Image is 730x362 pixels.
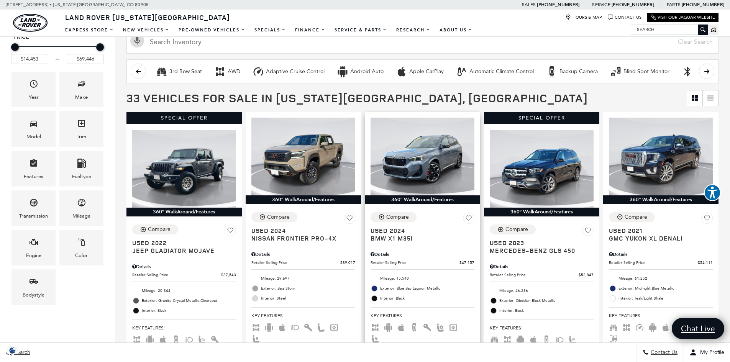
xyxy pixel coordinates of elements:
[592,2,610,7] span: Service
[214,66,226,77] div: AWD
[635,324,644,329] span: Adaptive Cruise Control
[566,15,602,20] a: Hours & Map
[371,260,474,265] a: Retailer Selling Price $47,157
[704,184,721,201] button: Explore your accessibility options
[490,263,594,270] div: Pricing Details - Mercedes-Benz GLS 450
[132,272,221,278] span: Retailer Selling Price
[225,224,236,239] button: Save Vehicle
[250,23,290,37] a: Specials
[317,324,326,329] span: Leather Seats
[59,72,103,107] div: MakeMake
[11,111,56,147] div: ModelModel
[499,307,594,314] span: Interior: Black
[29,196,38,212] span: Transmission
[145,336,154,342] span: Android Auto
[546,66,558,77] div: Backup Camera
[75,93,88,102] div: Make
[337,66,348,77] div: Android Auto
[4,346,21,354] img: Opt-Out Icon
[290,324,300,329] span: Fog Lights
[490,286,594,296] li: Mileage: 46,236
[61,23,477,37] nav: Main Navigation
[499,297,594,305] span: Exterior: Obsidian Black Metallic
[371,251,474,258] div: Pricing Details - BMW X1 M35i
[490,272,594,278] a: Retailer Selling Price $52,847
[29,275,38,291] span: Bodystyle
[96,43,104,51] div: Maximum Price
[277,324,287,329] span: Apple Car-Play
[13,14,48,32] img: Land Rover
[344,212,355,227] button: Save Vehicle
[130,34,144,48] svg: Click to toggle on voice search
[682,66,693,77] div: Bluetooth
[371,324,380,329] span: AWD
[59,151,103,187] div: FueltypeFueltype
[609,118,713,195] img: 2021 GMC Yukon XL Denali
[251,324,261,329] span: AWD
[26,133,41,141] div: Model
[246,195,361,204] div: 360° WalkAround/Features
[380,295,474,302] span: Interior: Black
[609,324,618,329] span: Third Row Seats
[29,117,38,133] span: Model
[606,64,674,80] button: Blind Spot MonitorBlind Spot Monitor
[11,190,56,226] div: TransmissionTransmission
[503,336,512,342] span: AWD
[303,324,313,329] span: Keyless Entry
[67,54,104,64] input: Maximum
[11,41,104,64] div: Price
[371,274,474,283] li: Mileage: 15,540
[333,64,388,80] button: Android AutoAndroid Auto
[174,23,250,37] a: Pre-Owned Vehicles
[365,195,480,204] div: 360° WalkAround/Features
[380,285,474,292] span: Exterior: Blue Bay Lagoon Metallic
[371,118,474,195] img: 2024 BMW X1 M35i
[267,214,290,221] div: Compare
[126,112,242,124] div: Special Offer
[11,269,56,305] div: BodystyleBodystyle
[704,184,721,203] aside: Accessibility Help Desk
[24,172,43,181] div: Features
[77,196,86,212] span: Mileage
[396,66,407,77] div: Apple CarPlay
[609,311,713,320] span: Key Features :
[612,2,654,8] a: [PHONE_NUMBER]
[13,14,48,32] a: land-rover
[452,64,538,80] button: Automatic Climate ControlAutomatic Climate Control
[132,272,236,278] a: Retailer Selling Price $37,543
[132,263,236,270] div: Pricing Details - Jeep Gladiator Mojave
[29,236,38,251] span: Engine
[608,15,641,20] a: Contact Us
[77,157,86,172] span: Fueltype
[251,227,355,242] a: Used 2024Nissan Frontier PRO-4X
[609,336,618,341] span: Hands-Free Liftgate
[371,212,417,222] button: Compare Vehicle
[184,336,194,342] span: Fog Lights
[77,77,86,93] span: Make
[11,230,56,265] div: EngineEngine
[132,239,236,254] a: Used 2022Jeep Gladiator Mojave
[678,64,723,80] button: Bluetooth
[582,224,594,239] button: Save Vehicle
[484,112,599,124] div: Special Offer
[618,285,713,292] span: Exterior: Midnight Blue Metallic
[392,64,448,80] button: Apple CarPlayApple CarPlay
[251,336,261,341] span: Power Seats
[132,130,236,208] img: 2022 Jeep Gladiator Mojave
[126,30,719,54] input: Search Inventory
[490,130,594,208] img: 2023 Mercedes-Benz GLS GLS 450
[490,224,536,234] button: Compare Vehicle
[490,247,588,254] span: Mercedes-Benz GLS 450
[29,93,39,102] div: Year
[251,227,349,234] span: Used 2024
[290,23,330,37] a: Finance
[251,234,349,242] span: Nissan Frontier PRO-4X
[266,68,325,75] div: Adaptive Cruise Control
[221,272,236,278] span: $37,543
[371,234,469,242] span: BMW X1 M35i
[4,346,21,354] section: Click to Open Cookie Consent Modal
[677,323,719,334] span: Chat Live
[618,295,713,302] span: Interior: Teak/Light Shale
[77,133,86,141] div: Trim
[126,208,242,216] div: 360° WalkAround/Features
